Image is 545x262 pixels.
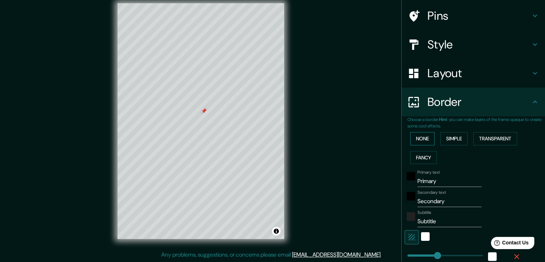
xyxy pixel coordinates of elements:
[402,30,545,59] div: Style
[427,37,531,52] h4: Style
[439,117,447,122] b: Hint
[427,95,531,109] h4: Border
[161,251,382,259] p: Any problems, suggestions, or concerns please email .
[473,132,517,145] button: Transparent
[440,132,468,145] button: Simple
[402,1,545,30] div: Pins
[417,169,440,176] label: Primary text
[407,192,415,201] button: black
[407,172,415,181] button: black
[292,251,381,258] a: [EMAIL_ADDRESS][DOMAIN_NAME]
[402,59,545,88] div: Layout
[417,190,446,196] label: Secondary text
[410,151,437,164] button: Fancy
[383,251,384,259] div: .
[417,210,431,216] label: Subtitle
[488,252,497,261] button: white
[427,66,531,80] h4: Layout
[382,251,383,259] div: .
[410,132,435,145] button: None
[272,227,281,235] button: Toggle attribution
[407,116,545,129] p: Choose a border. : you can make layers of the frame opaque to create some cool effects.
[407,212,415,221] button: color-222222
[421,232,430,241] button: white
[427,9,531,23] h4: Pins
[402,88,545,116] div: Border
[481,234,537,254] iframe: Help widget launcher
